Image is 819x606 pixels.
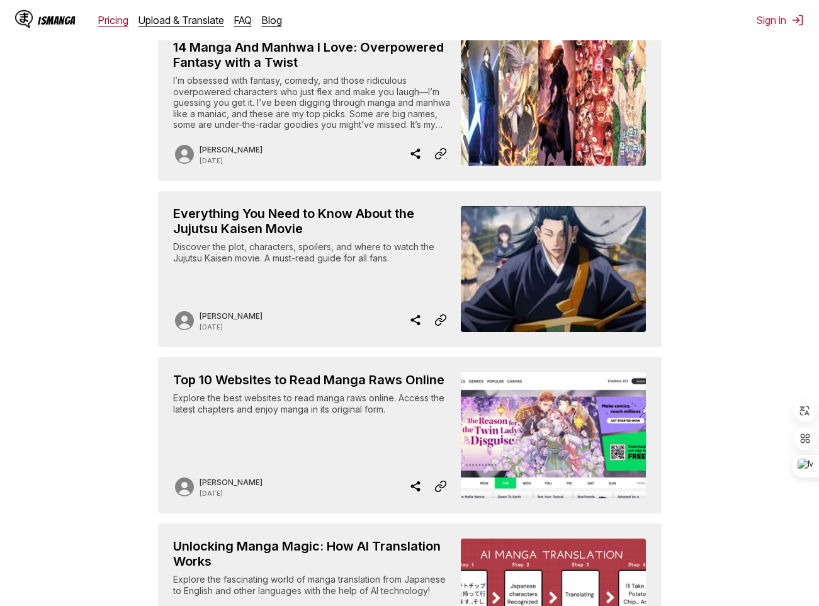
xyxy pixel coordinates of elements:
img: Sign out [791,14,804,26]
a: Everything You Need to Know About the Jujutsu Kaisen Movie [158,191,662,347]
a: Top 10 Websites to Read Manga Raws Online [158,357,662,513]
p: Author [200,311,263,321]
img: Cover image for Top 10 Websites to Read Manga Raws Online [461,372,646,498]
p: Date published [200,323,263,331]
div: IsManga [38,14,76,26]
h2: 14 Manga And Manhwa I Love: Overpowered Fantasy with a Twist [173,40,451,70]
div: I’m obsessed with fantasy, comedy, and those ridiculous overpowered characters who just flex and ... [173,75,451,130]
div: Discover the plot, characters, spoilers, and where to watch the Jujutsu Kaisen movie. A must-read... [173,241,451,297]
img: Author avatar [173,143,196,166]
div: Explore the best websites to read manga raws online. Access the latest chapters and enjoy manga i... [173,392,451,448]
img: Copy Article Link [434,312,447,328]
img: Cover image for 14 Manga And Manhwa I Love: Overpowered Fantasy with a Twist [461,40,646,166]
a: FAQ [234,14,252,26]
h2: Everything You Need to Know About the Jujutsu Kaisen Movie [173,206,451,236]
p: Date published [200,157,263,164]
a: Pricing [98,14,128,26]
p: Author [200,145,263,154]
h2: Unlocking Manga Magic: How AI Translation Works [173,539,451,569]
img: Copy Article Link [434,479,447,494]
img: Author avatar [173,476,196,498]
a: IsManga LogoIsManga [15,10,98,30]
a: 14 Manga And Manhwa I Love: Overpowered Fantasy with a Twist [158,25,662,181]
a: Blog [262,14,282,26]
img: Cover image for Everything You Need to Know About the Jujutsu Kaisen Movie [461,206,646,332]
img: Share blog [409,146,422,161]
img: Copy Article Link [434,146,447,161]
button: Sign In [757,14,804,26]
img: IsManga Logo [15,10,33,28]
p: Date published [200,489,263,497]
img: Share blog [409,479,422,494]
a: Upload & Translate [138,14,224,26]
h2: Top 10 Websites to Read Manga Raws Online [173,372,451,387]
img: Share blog [409,312,422,328]
img: Author avatar [173,309,196,332]
p: Author [200,477,263,487]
